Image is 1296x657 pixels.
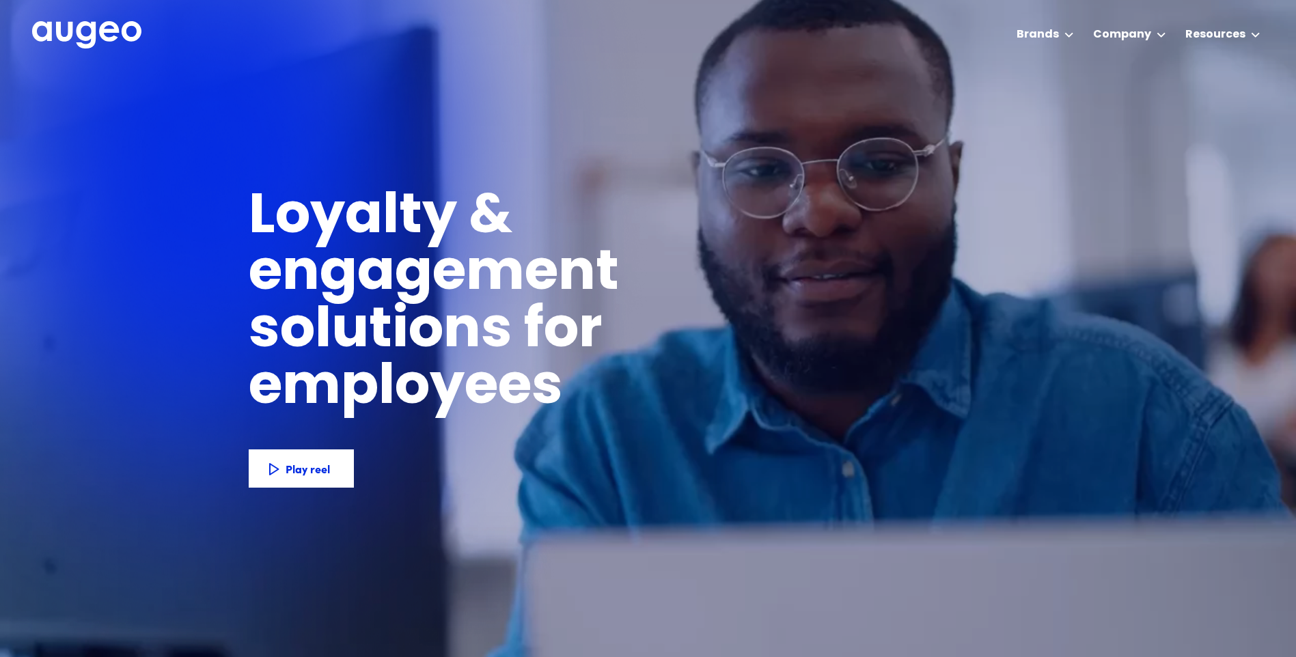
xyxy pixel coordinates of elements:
a: home [32,21,141,50]
div: Brands [1017,27,1059,43]
h1: employees [249,361,587,417]
div: Company [1093,27,1151,43]
a: Play reel [249,449,354,488]
h1: Loyalty & engagement solutions for [249,190,839,360]
img: Augeo's full logo in white. [32,21,141,49]
div: Resources [1185,27,1245,43]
